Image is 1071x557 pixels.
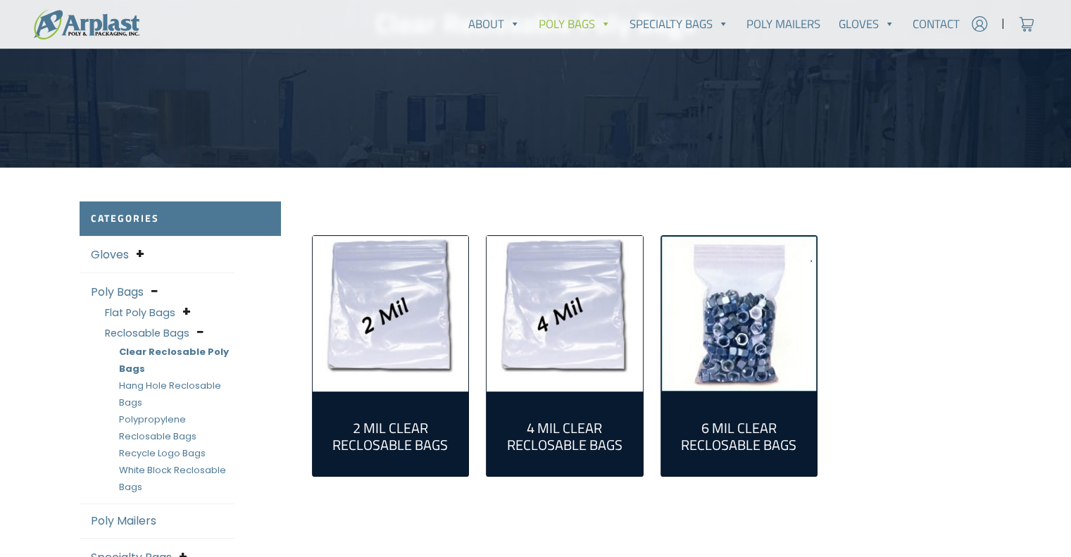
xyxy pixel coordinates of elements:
[119,446,206,460] a: Recycle Logo Bags
[313,236,469,392] img: 2 Mil Clear Reclosable Bags
[105,306,175,320] a: Flat Poly Bags
[459,10,530,38] a: About
[487,236,643,392] img: 4 Mil Clear Reclosable Bags
[91,513,156,529] a: Poly Mailers
[119,345,229,375] a: Clear Reclosable Poly Bags
[672,420,806,453] h2: 6 Mil Clear Reclosable Bags
[105,326,189,340] a: Reclosable Bags
[661,236,818,392] img: 6 Mil Clear Reclosable Bags
[530,10,620,38] a: Poly Bags
[498,420,632,453] h2: 4 Mil Clear Reclosable Bags
[80,201,281,236] h2: Categories
[119,379,221,409] a: Hang Hole Reclosable Bags
[313,236,469,392] a: Visit product category 2 Mil Clear Reclosable Bags
[119,413,196,443] a: Polypropylene Reclosable Bags
[498,403,632,465] a: Visit product category 4 Mil Clear Reclosable Bags
[34,9,139,39] img: logo
[324,420,458,453] h2: 2 Mil Clear Reclosable Bags
[829,10,904,38] a: Gloves
[672,403,806,465] a: Visit product category 6 Mil Clear Reclosable Bags
[1001,15,1005,32] span: |
[487,236,643,392] a: Visit product category 4 Mil Clear Reclosable Bags
[324,403,458,465] a: Visit product category 2 Mil Clear Reclosable Bags
[661,236,818,392] a: Visit product category 6 Mil Clear Reclosable Bags
[737,10,829,38] a: Poly Mailers
[119,463,226,494] a: White Block Reclosable Bags
[620,10,738,38] a: Specialty Bags
[91,284,144,300] a: Poly Bags
[903,10,969,38] a: Contact
[91,246,129,263] a: Gloves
